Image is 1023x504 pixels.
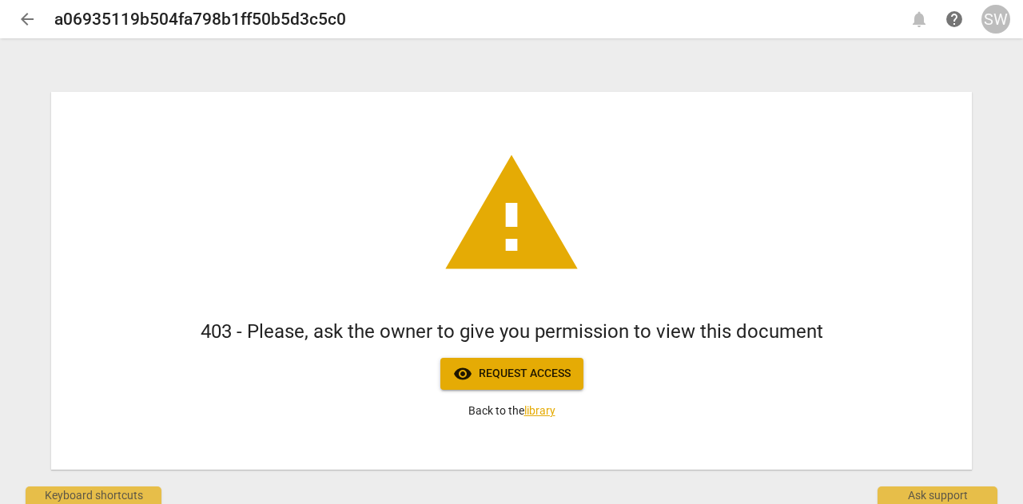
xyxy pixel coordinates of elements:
span: help [945,10,964,29]
span: Request access [453,364,571,383]
div: Keyboard shortcuts [26,486,161,504]
p: Back to the [468,403,555,419]
span: visibility [453,364,472,383]
span: warning [440,143,583,287]
h2: a06935119b504fa798b1ff50b5d3c5c0 [54,10,346,30]
span: arrow_back [18,10,37,29]
button: Request access [440,358,583,390]
div: Ask support [878,486,997,504]
a: library [524,404,555,417]
a: Help [940,5,969,34]
button: SW [981,5,1010,34]
h1: 403 - Please, ask the owner to give you permission to view this document [201,319,823,345]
